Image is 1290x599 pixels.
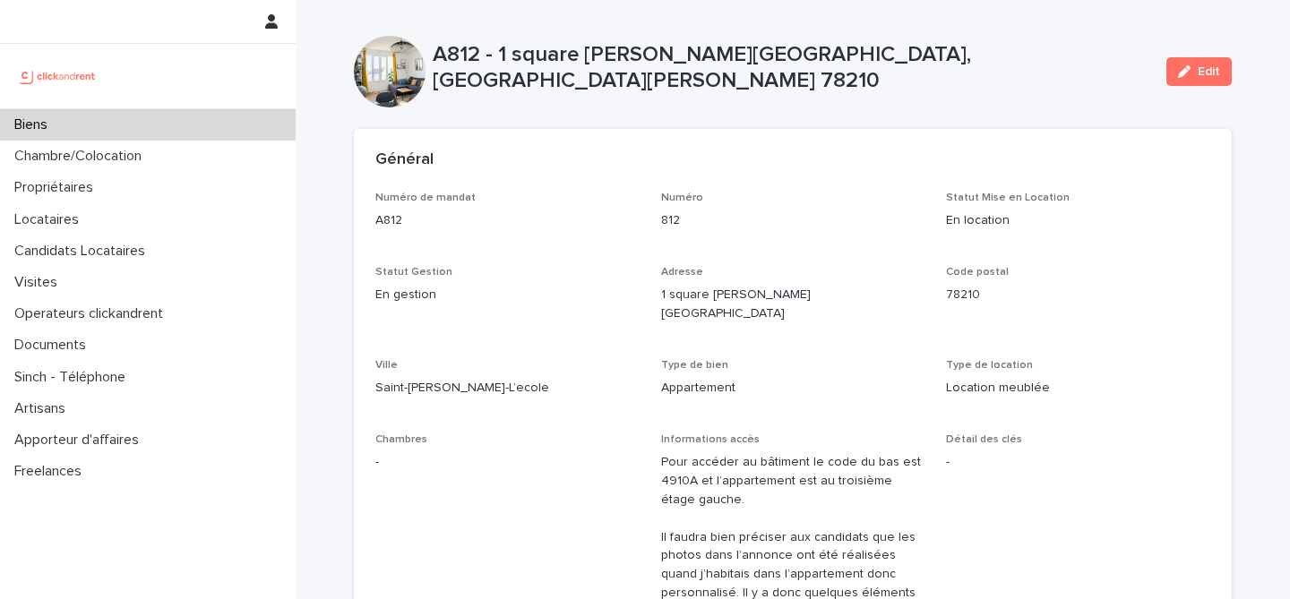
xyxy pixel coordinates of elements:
p: - [946,453,1210,472]
span: Type de bien [661,360,728,371]
span: Numéro [661,193,703,203]
p: Propriétaires [7,179,107,196]
p: Saint-[PERSON_NAME]-L’ecole [375,379,640,398]
p: 812 [661,211,925,230]
p: Biens [7,116,62,133]
p: Documents [7,337,100,354]
h2: Général [375,150,434,170]
p: Freelances [7,463,96,480]
span: Adresse [661,267,703,278]
p: En gestion [375,286,640,304]
p: 1 square [PERSON_NAME][GEOGRAPHIC_DATA] [661,286,925,323]
p: A812 - 1 square [PERSON_NAME][GEOGRAPHIC_DATA], [GEOGRAPHIC_DATA][PERSON_NAME] 78210 [433,42,1152,94]
p: Chambre/Colocation [7,148,156,165]
span: Numéro de mandat [375,193,476,203]
span: Détail des clés [946,434,1022,445]
span: Type de location [946,360,1033,371]
span: Chambres [375,434,427,445]
img: UCB0brd3T0yccxBKYDjQ [14,58,101,94]
p: Location meublée [946,379,1210,398]
p: Sinch - Téléphone [7,369,140,386]
p: Apporteur d'affaires [7,432,153,449]
span: Edit [1198,65,1220,78]
span: Code postal [946,267,1009,278]
p: A812 [375,211,640,230]
span: Statut Gestion [375,267,452,278]
p: Candidats Locataires [7,243,159,260]
button: Edit [1166,57,1232,86]
p: Locataires [7,211,93,228]
span: Ville [375,360,398,371]
p: Visites [7,274,72,291]
p: Artisans [7,400,80,417]
span: Statut Mise en Location [946,193,1070,203]
p: - [375,453,640,472]
p: 78210 [946,286,1210,304]
p: En location [946,211,1210,230]
p: Operateurs clickandrent [7,305,177,322]
span: Informations accès [661,434,760,445]
p: Appartement [661,379,925,398]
